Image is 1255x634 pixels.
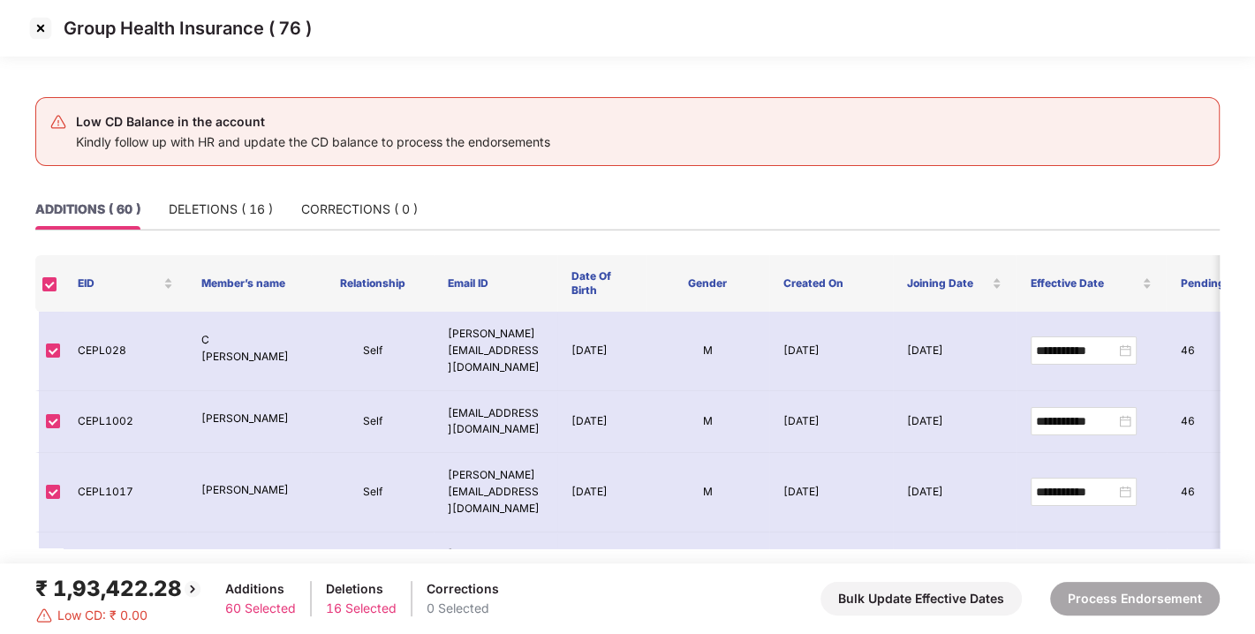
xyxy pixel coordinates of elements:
[201,332,297,366] p: C [PERSON_NAME]
[64,18,312,39] p: Group Health Insurance ( 76 )
[26,14,55,42] img: svg+xml;base64,PHN2ZyBpZD0iQ3Jvc3MtMzJ4MzIiIHhtbG5zPSJodHRwOi8vd3d3LnczLm9yZy8yMDAwL3N2ZyIgd2lkdG...
[646,532,769,612] td: M
[35,607,53,624] img: svg+xml;base64,PHN2ZyBpZD0iRGFuZ2VyLTMyeDMyIiB4bWxucz0iaHR0cDovL3d3dy53My5vcmcvMjAwMC9zdmciIHdpZH...
[427,599,499,618] div: 0 Selected
[893,532,1017,612] td: [DATE]
[35,572,203,606] div: ₹ 1,93,422.28
[311,391,435,454] td: Self
[78,276,160,291] span: EID
[427,579,499,599] div: Corrections
[769,532,893,612] td: [DATE]
[434,312,557,391] td: [PERSON_NAME][EMAIL_ADDRESS][DOMAIN_NAME]
[49,113,67,131] img: svg+xml;base64,PHN2ZyB4bWxucz0iaHR0cDovL3d3dy53My5vcmcvMjAwMC9zdmciIHdpZHRoPSIyNCIgaGVpZ2h0PSIyNC...
[182,578,203,600] img: svg+xml;base64,PHN2ZyBpZD0iQmFjay0yMHgyMCIgeG1sbnM9Imh0dHA6Ly93d3cudzMub3JnLzIwMDAvc3ZnIiB3aWR0aD...
[169,200,273,219] div: DELETIONS ( 16 )
[76,111,550,132] div: Low CD Balance in the account
[64,453,187,532] td: CEPL1017
[187,255,311,312] th: Member’s name
[769,255,893,312] th: Created On
[201,411,297,427] p: [PERSON_NAME]
[557,255,646,312] th: Date Of Birth
[769,391,893,454] td: [DATE]
[64,312,187,391] td: CEPL028
[64,391,187,454] td: CEPL1002
[1016,255,1166,312] th: Effective Date
[769,312,893,391] td: [DATE]
[893,391,1017,454] td: [DATE]
[907,276,989,291] span: Joining Date
[326,579,397,599] div: Deletions
[326,599,397,618] div: 16 Selected
[311,312,435,391] td: Self
[557,532,646,612] td: [DATE]
[434,255,557,312] th: Email ID
[434,453,557,532] td: [PERSON_NAME][EMAIL_ADDRESS][DOMAIN_NAME]
[311,532,435,612] td: Self
[434,391,557,454] td: [EMAIL_ADDRESS][DOMAIN_NAME]
[434,532,557,612] td: [EMAIL_ADDRESS][PERSON_NAME][DOMAIN_NAME]
[201,482,297,499] p: [PERSON_NAME]
[225,579,296,599] div: Additions
[557,312,646,391] td: [DATE]
[557,453,646,532] td: [DATE]
[893,453,1017,532] td: [DATE]
[76,132,550,152] div: Kindly follow up with HR and update the CD balance to process the endorsements
[646,453,769,532] td: M
[646,312,769,391] td: M
[35,200,140,219] div: ADDITIONS ( 60 )
[301,200,418,219] div: CORRECTIONS ( 0 )
[893,255,1017,312] th: Joining Date
[225,599,296,618] div: 60 Selected
[311,453,435,532] td: Self
[57,606,147,625] span: Low CD: ₹ 0.00
[646,255,769,312] th: Gender
[646,391,769,454] td: M
[769,453,893,532] td: [DATE]
[64,532,187,612] td: CEPL1033
[1050,582,1220,615] button: Process Endorsement
[893,312,1017,391] td: [DATE]
[557,391,646,454] td: [DATE]
[311,255,435,312] th: Relationship
[820,582,1022,615] button: Bulk Update Effective Dates
[1030,276,1138,291] span: Effective Date
[64,255,187,312] th: EID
